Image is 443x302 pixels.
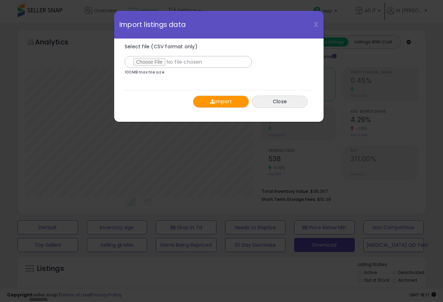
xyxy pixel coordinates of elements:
[125,43,198,50] span: Select file (CSV format only)
[125,70,164,74] p: 100MB max file size
[313,20,318,29] span: X
[193,96,249,108] button: Import
[119,21,186,28] span: Import listings data
[252,96,308,108] button: Close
